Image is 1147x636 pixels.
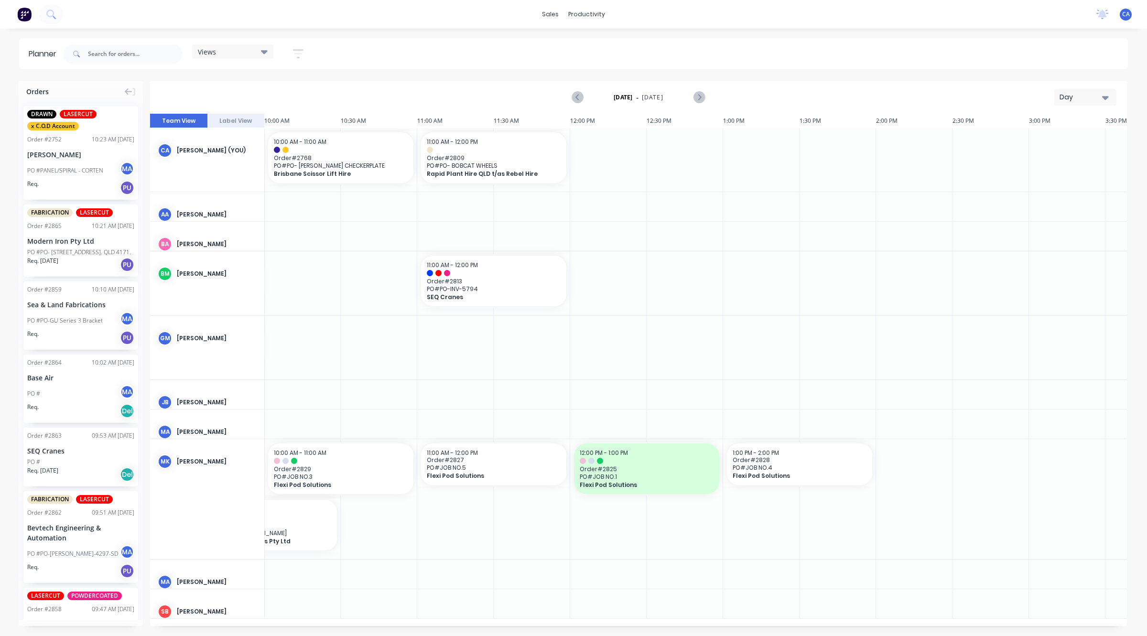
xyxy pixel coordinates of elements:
[27,330,39,338] span: Req.
[27,248,131,257] div: PO #PO- [STREET_ADDRESS]. QLD 4171.
[723,114,800,128] div: 1:00 PM
[120,404,134,418] div: Del
[427,278,561,285] span: Order # 2813
[26,86,49,97] span: Orders
[120,467,134,482] div: Del
[27,110,56,119] span: DRAWN
[158,425,172,439] div: MA
[150,114,207,128] button: Team View
[274,481,394,488] span: Flexi Pod Solutions
[27,373,134,383] div: Base Air
[120,545,134,559] div: MA
[120,331,134,345] div: PU
[27,135,62,144] div: Order # 2752
[427,285,561,292] span: PO # PO-INV-5794
[800,114,876,128] div: 1:30 PM
[27,431,62,440] div: Order # 2863
[341,114,417,128] div: 10:30 AM
[177,398,257,407] div: [PERSON_NAME]
[158,395,172,410] div: JB
[580,465,714,473] span: Order # 2825
[158,575,172,589] div: MA
[88,44,183,64] input: Search for orders...
[92,605,134,614] div: 09:47 AM [DATE]
[27,316,103,325] div: PO #PO-GU Series 3 Bracket
[274,170,394,177] span: Brisbane Scissor Lift Hire
[733,472,853,479] span: Flexi Pod Solutions
[427,456,561,464] span: Order # 2827
[27,122,79,130] span: x C.O.D Account
[27,550,118,558] div: PO #PO-[PERSON_NAME]-4297-SD
[427,261,478,269] span: 11:00 AM - 12:00 PM
[27,208,73,217] span: FABRICATION
[27,563,39,571] span: Req.
[27,166,103,175] div: PO #PANEL/SPIRAL - CORTEN
[27,300,134,310] div: Sea & Land Fabrications
[647,114,723,128] div: 12:30 PM
[92,135,134,144] div: 10:23 AM [DATE]
[642,93,663,102] span: [DATE]
[952,114,1029,128] div: 2:30 PM
[120,385,134,399] div: MA
[274,138,326,146] span: 10:00 AM - 11:00 AM
[92,222,134,230] div: 10:21 AM [DATE]
[733,464,866,471] span: PO # JOB NO.4
[76,495,113,504] span: LASERCUT
[1060,92,1104,102] div: Day
[27,446,134,456] div: SEQ Cranes
[92,508,134,517] div: 09:51 AM [DATE]
[427,472,547,479] span: Flexi Pod Solutions
[92,358,134,367] div: 10:02 AM [DATE]
[427,162,561,169] span: PO # PO- BOBCAT WHEELS
[67,592,122,600] span: POWDERCOATED
[27,285,62,294] div: Order # 2859
[614,93,633,102] strong: [DATE]
[60,110,97,119] span: LASERCUT
[494,114,570,128] div: 11:30 AM
[177,457,257,466] div: [PERSON_NAME]
[27,458,40,466] div: PO #
[27,180,39,188] span: Req.
[158,604,172,619] div: SB
[427,138,478,146] span: 11:00 AM - 12:00 PM
[1029,114,1105,128] div: 3:00 PM
[537,7,563,22] div: sales
[733,449,779,457] span: 1:00 PM - 2:00 PM
[198,47,216,57] span: Views
[427,449,478,457] span: 11:00 AM - 12:00 PM
[120,162,134,176] div: MA
[158,454,172,469] div: MK
[27,358,62,367] div: Order # 2864
[693,91,704,103] button: Next page
[177,578,257,586] div: [PERSON_NAME]
[427,170,547,177] span: Rapid Plant Hire QLD t/as Rebel Hire
[274,162,408,169] span: PO # PO- [PERSON_NAME] CHECKERPLATE
[177,210,257,219] div: [PERSON_NAME]
[177,428,257,436] div: [PERSON_NAME]
[580,449,628,457] span: 12:00 PM - 1:00 PM
[177,334,257,343] div: [PERSON_NAME]
[120,181,134,195] div: PU
[27,257,58,265] span: Req. [DATE]
[27,605,62,614] div: Order # 2858
[427,293,547,301] span: SEQ Cranes
[27,222,62,230] div: Order # 2865
[417,114,494,128] div: 11:00 AM
[563,7,610,22] div: productivity
[207,114,265,128] button: Label View
[92,285,134,294] div: 10:10 AM [DATE]
[177,269,257,278] div: [PERSON_NAME]
[92,431,134,440] div: 09:53 AM [DATE]
[264,114,341,128] div: 10:00 AM
[274,465,408,473] span: Order # 2829
[733,456,866,464] span: Order # 2828
[177,607,257,616] div: [PERSON_NAME]
[274,449,326,457] span: 10:00 AM - 11:00 AM
[158,267,172,281] div: BM
[27,592,64,600] span: LASERCUT
[120,312,134,326] div: MA
[27,150,134,160] div: [PERSON_NAME]
[427,154,561,162] span: Order # 2809
[177,240,257,248] div: [PERSON_NAME]
[158,237,172,251] div: BA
